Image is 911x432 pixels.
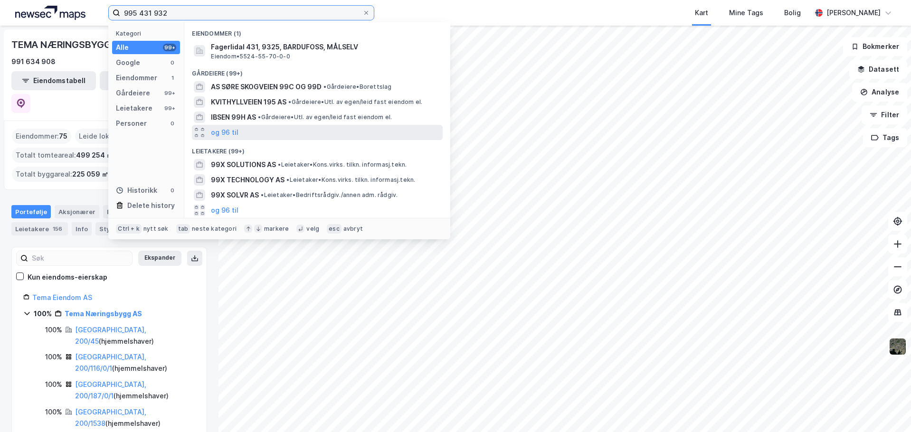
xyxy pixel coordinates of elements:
[192,225,237,233] div: neste kategori
[12,167,112,182] div: Totalt byggareal :
[278,161,407,169] span: Leietaker • Kons.virks. tilkn. informasj.tekn.
[258,113,261,121] span: •
[138,251,181,266] button: Ekspander
[211,127,238,138] button: og 96 til
[163,104,176,112] div: 99+
[343,225,363,233] div: avbryt
[163,89,176,97] div: 99+
[889,338,907,356] img: 9k=
[11,222,68,235] div: Leietakere
[849,60,907,79] button: Datasett
[261,191,398,199] span: Leietaker • Bedriftsrådgiv./annen adm. rådgiv.
[184,22,450,39] div: Eiendommer (1)
[59,131,67,142] span: 75
[75,353,146,372] a: [GEOGRAPHIC_DATA], 200/116/0/1
[75,129,142,144] div: Leide lokasjoner :
[211,96,286,108] span: KVITHYLLVEIEN 195 AS
[286,176,415,184] span: Leietaker • Kons.virks. tilkn. informasj.tekn.
[695,7,708,19] div: Kart
[323,83,326,90] span: •
[65,310,142,318] a: Tema Næringsbygg AS
[11,56,56,67] div: 991 634 908
[306,225,319,233] div: velg
[28,251,132,265] input: Søk
[116,103,152,114] div: Leietakere
[116,72,157,84] div: Eiendommer
[12,148,117,163] div: Totalt tomteareal :
[211,41,439,53] span: Fagerlidal 431, 9325, BARDUFOSS, MÅLSELV
[258,113,392,121] span: Gårdeiere • Utl. av egen/leid fast eiendom el.
[75,351,195,374] div: ( hjemmelshaver )
[116,224,142,234] div: Ctrl + k
[278,161,281,168] span: •
[55,205,99,218] div: Aksjonærer
[75,379,195,402] div: ( hjemmelshaver )
[286,176,289,183] span: •
[211,205,238,216] button: og 96 til
[75,324,195,347] div: ( hjemmelshaver )
[11,205,51,218] div: Portefølje
[28,272,107,283] div: Kun eiendoms-eierskap
[327,224,342,234] div: esc
[72,169,108,180] span: 225 059 ㎡
[75,408,146,427] a: [GEOGRAPHIC_DATA], 200/1538
[863,128,907,147] button: Tags
[11,71,96,90] button: Eiendomstabell
[852,83,907,102] button: Analyse
[11,37,128,52] div: TEMA NÆRINGSBYGG AS
[76,150,113,161] span: 499 254 ㎡
[127,200,175,211] div: Delete history
[211,174,285,186] span: 99X TECHNOLOGY AS
[120,6,362,20] input: Søk på adresse, matrikkel, gårdeiere, leietakere eller personer
[95,222,134,235] div: Styret
[169,74,176,82] div: 1
[15,6,85,20] img: logo.a4113a55bc3d86da70a041830d287a7e.svg
[116,30,180,37] div: Kategori
[32,293,92,301] a: Tema Eiendom AS
[163,44,176,51] div: 99+
[211,159,276,170] span: 99X SOLUTIONS AS
[784,7,801,19] div: Bolig
[176,224,190,234] div: tab
[75,380,146,400] a: [GEOGRAPHIC_DATA], 200/187/0/1
[288,98,291,105] span: •
[843,37,907,56] button: Bokmerker
[45,379,62,390] div: 100%
[51,224,64,234] div: 156
[288,98,422,106] span: Gårdeiere • Utl. av egen/leid fast eiendom el.
[211,81,322,93] span: AS SØRE SKOGVEIEN 99C OG 99D
[264,225,289,233] div: markere
[211,112,256,123] span: IBSEN 99H AS
[45,324,62,336] div: 100%
[169,120,176,127] div: 0
[116,57,140,68] div: Google
[143,225,169,233] div: nytt søk
[826,7,881,19] div: [PERSON_NAME]
[116,42,129,53] div: Alle
[116,185,157,196] div: Historikk
[75,406,195,429] div: ( hjemmelshaver )
[75,326,146,345] a: [GEOGRAPHIC_DATA], 200/45
[45,351,62,363] div: 100%
[100,71,184,90] button: Leietakertabell
[184,62,450,79] div: Gårdeiere (99+)
[169,59,176,66] div: 0
[45,406,62,418] div: 100%
[211,189,259,201] span: 99X SOLVR AS
[211,53,290,60] span: Eiendom • 5524-55-70-0-0
[729,7,763,19] div: Mine Tags
[261,191,264,198] span: •
[116,87,150,99] div: Gårdeiere
[72,222,92,235] div: Info
[116,118,147,129] div: Personer
[12,129,71,144] div: Eiendommer :
[169,187,176,194] div: 0
[864,386,911,432] iframe: Chat Widget
[862,105,907,124] button: Filter
[323,83,391,91] span: Gårdeiere • Borettslag
[34,308,52,319] div: 100%
[184,140,450,157] div: Leietakere (99+)
[103,205,162,218] div: Eiendommer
